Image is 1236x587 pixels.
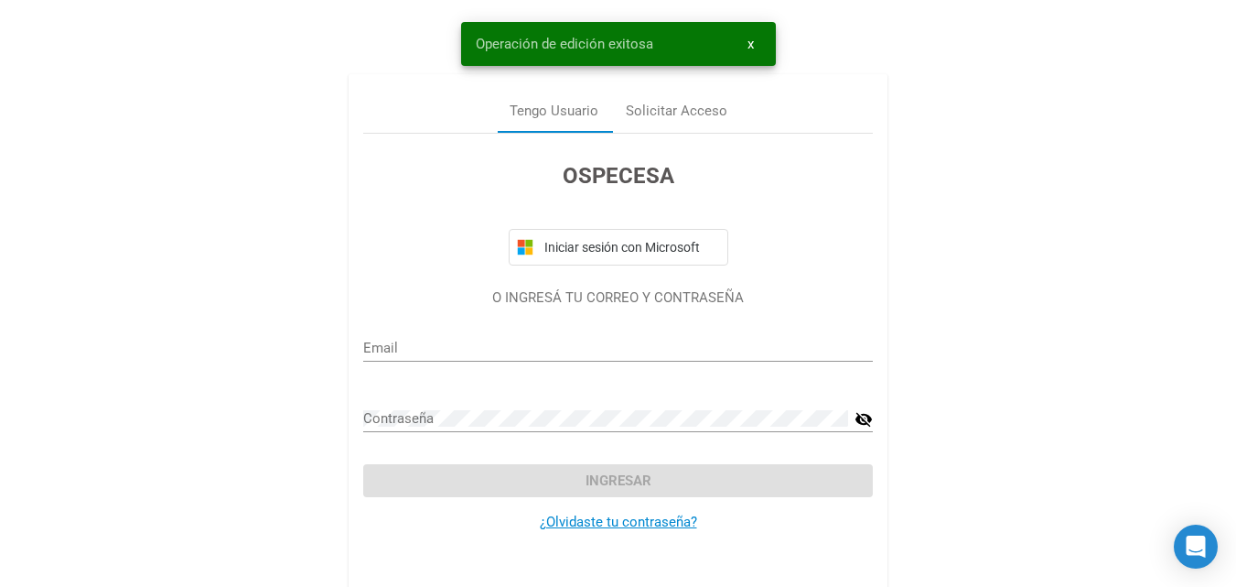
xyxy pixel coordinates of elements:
[733,27,768,60] button: x
[586,473,651,489] span: Ingresar
[476,35,653,53] span: Operación de edición exitosa
[363,159,873,192] h3: OSPECESA
[363,464,873,497] button: Ingresar
[510,101,598,122] div: Tengo Usuario
[747,36,754,52] span: x
[1174,525,1218,569] div: Open Intercom Messenger
[540,514,697,530] a: ¿Olvidaste tu contraseña?
[626,101,727,122] div: Solicitar Acceso
[363,288,873,309] p: O INGRESÁ TU CORREO Y CONTRASEÑA
[509,229,728,266] button: Iniciar sesión con Microsoft
[541,240,720,255] span: Iniciar sesión con Microsoft
[854,408,873,430] mat-icon: visibility_off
